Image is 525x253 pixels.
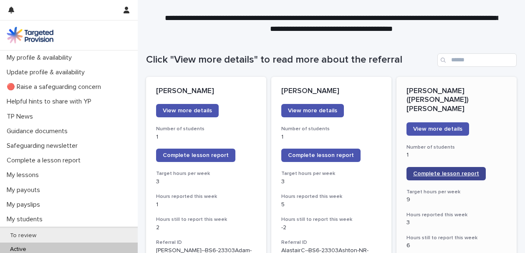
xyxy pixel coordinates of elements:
h3: Number of students [281,126,381,132]
img: M5nRWzHhSzIhMunXDL62 [7,27,53,43]
p: To review [3,232,43,239]
p: 1 [281,134,381,141]
a: Complete lesson report [281,149,361,162]
h3: Hours reported this week [406,212,507,218]
p: -2 [281,224,381,231]
p: My students [3,215,49,223]
p: Update profile & availability [3,68,91,76]
p: My lessons [3,171,45,179]
span: Complete lesson report [163,152,229,158]
span: Complete lesson report [288,152,354,158]
p: Active [3,246,33,253]
h3: Hours reported this week [281,193,381,200]
p: 6 [406,242,507,249]
p: 2 [156,224,256,231]
h3: Referral ID [281,239,381,246]
p: Safeguarding newsletter [3,142,84,150]
p: My payouts [3,186,47,194]
input: Search [437,53,517,67]
a: View more details [281,104,344,117]
p: 3 [156,178,256,185]
a: View more details [406,122,469,136]
a: Complete lesson report [406,167,486,180]
p: [PERSON_NAME] [281,87,381,96]
span: View more details [163,108,212,114]
p: 1 [406,152,507,159]
h1: Click "View more details" to read more about the referral [146,54,434,66]
p: [PERSON_NAME] [156,87,256,96]
p: Complete a lesson report [3,157,87,164]
p: 1 [156,134,256,141]
p: My payslips [3,201,47,209]
h3: Hours still to report this week [156,216,256,223]
p: Helpful hints to share with YP [3,98,98,106]
p: 1 [156,201,256,208]
p: My profile & availability [3,54,78,62]
h3: Number of students [406,144,507,151]
h3: Target hours per week [156,170,256,177]
p: 3 [406,219,507,226]
h3: Referral ID [156,239,256,246]
h3: Number of students [156,126,256,132]
a: Complete lesson report [156,149,235,162]
p: 3 [281,178,381,185]
p: 9 [406,196,507,203]
h3: Hours reported this week [156,193,256,200]
h3: Target hours per week [406,189,507,195]
a: View more details [156,104,219,117]
p: [PERSON_NAME] ([PERSON_NAME]) [PERSON_NAME] [406,87,507,114]
h3: Target hours per week [281,170,381,177]
p: 5 [281,201,381,208]
p: 🔴 Raise a safeguarding concern [3,83,108,91]
h3: Hours still to report this week [281,216,381,223]
span: Complete lesson report [413,171,479,177]
h3: Hours still to report this week [406,235,507,241]
span: View more details [413,126,462,132]
p: Guidance documents [3,127,74,135]
p: TP News [3,113,40,121]
span: View more details [288,108,337,114]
